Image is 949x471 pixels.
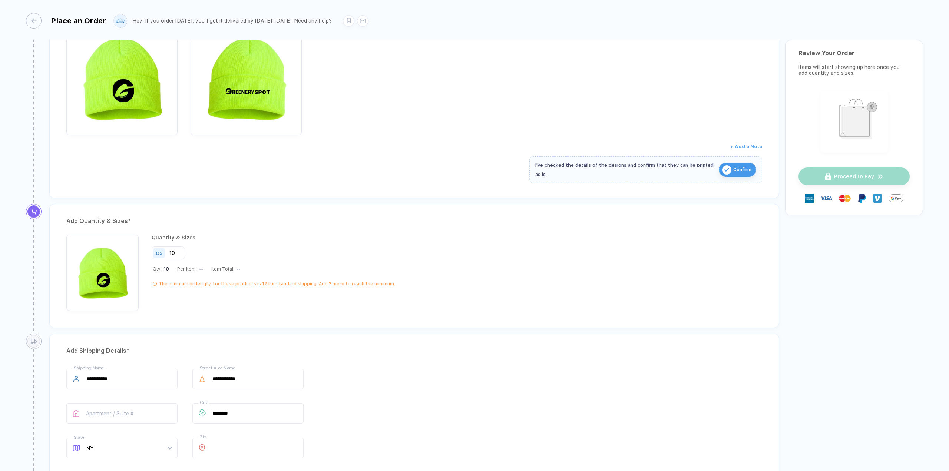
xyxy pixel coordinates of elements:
img: icon [722,165,731,175]
div: Add Quantity & Sizes [66,215,762,227]
div: I've checked the details of the designs and confirm that they can be printed as is. [535,160,715,179]
span: + Add a Note [730,144,762,149]
div: Hey! If you order [DATE], you'll get it delivered by [DATE]–[DATE]. Need any help? [133,18,332,24]
button: iconConfirm [719,163,756,177]
img: visa [820,192,832,204]
span: 10 [162,266,169,272]
div: Review Your Order [798,50,910,57]
div: Qty: [153,266,169,272]
div: The minimum order qty. for these products is 12 for standard shipping. Add 2 more to reach the mi... [159,281,395,287]
img: GPay [889,191,903,206]
img: shopping_bag.png [824,94,885,148]
div: -- [197,266,203,272]
div: Quantity & Sizes [152,235,395,241]
img: 1759037388715tkuvw_nt_front.png [70,238,135,303]
div: -- [234,266,241,272]
img: 1759037388715tmlbi_nt_back.png [194,24,298,127]
div: Item Total: [211,266,241,272]
img: 1759037388715tkuvw_nt_front.png [70,24,174,127]
img: master-card [839,192,851,204]
div: Place an Order [51,16,106,25]
img: Paypal [857,194,866,203]
div: Items will start showing up here once you add quantity and sizes. [798,64,910,76]
div: Per Item: [177,266,203,272]
img: Venmo [873,194,882,203]
span: NY [86,438,172,458]
span: Confirm [733,164,751,176]
div: Add Shipping Details [66,345,762,357]
img: user profile [114,14,127,27]
img: express [805,194,814,203]
button: + Add a Note [730,141,762,153]
div: OS [156,250,163,256]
